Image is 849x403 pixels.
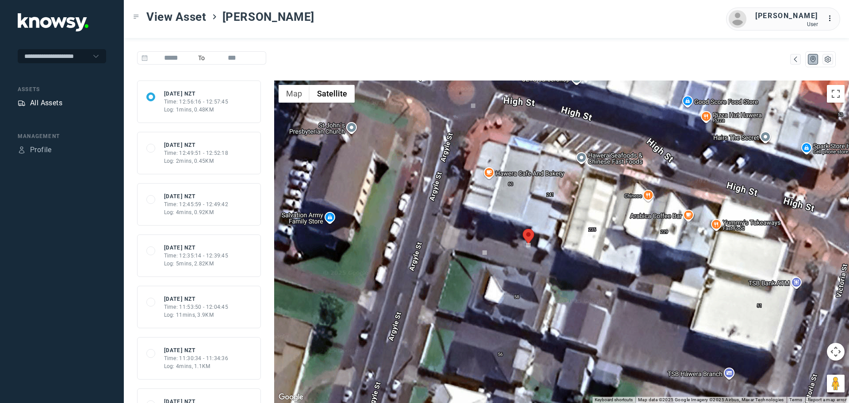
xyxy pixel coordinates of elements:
a: AssetsAll Assets [18,98,62,108]
a: ProfileProfile [18,145,52,155]
a: Open this area in Google Maps (opens a new window) [276,391,306,403]
button: Show street map [279,85,310,103]
div: Time: 12:56:16 - 12:57:45 [164,98,229,106]
div: [DATE] NZT [164,192,229,200]
div: [DATE] NZT [164,244,229,252]
div: [DATE] NZT [164,141,229,149]
div: List [824,55,832,63]
img: Application Logo [18,13,88,31]
span: View Asset [146,9,207,25]
div: Log: 1mins, 0.48KM [164,106,229,114]
tspan: ... [827,15,836,22]
div: [DATE] NZT [164,90,229,98]
div: Profile [18,146,26,154]
img: Google [276,391,306,403]
div: > [211,13,218,20]
div: Log: 4mins, 0.92KM [164,208,229,216]
div: [DATE] NZT [164,295,229,303]
button: Map camera controls [827,343,845,361]
button: Drag Pegman onto the map to open Street View [827,375,845,392]
div: Time: 11:30:34 - 11:34:36 [164,354,229,362]
span: Map data ©2025 Google Imagery ©2025 Airbus, Maxar Technologies [638,397,784,402]
div: Assets [18,85,106,93]
a: Terms [789,397,803,402]
div: Map [809,55,817,63]
div: Assets [18,99,26,107]
div: Log: 2mins, 0.45KM [164,157,229,165]
div: [DATE] NZT [164,346,229,354]
div: Profile [30,145,52,155]
div: Map [792,55,799,63]
button: Show satellite imagery [310,85,355,103]
a: Report a map error [808,397,846,402]
button: Keyboard shortcuts [595,397,633,403]
div: Time: 12:35:14 - 12:39:45 [164,252,229,260]
div: Time: 12:45:59 - 12:49:42 [164,200,229,208]
img: avatar.png [729,10,746,28]
div: Time: 11:53:50 - 12:04:45 [164,303,229,311]
div: Log: 5mins, 2.82KM [164,260,229,268]
div: : [827,13,838,24]
div: [PERSON_NAME] [755,11,818,21]
button: Toggle fullscreen view [827,85,845,103]
div: User [755,21,818,27]
div: All Assets [30,98,62,108]
div: Log: 4mins, 1.1KM [164,362,229,370]
div: Management [18,132,106,140]
div: Log: 11mins, 3.9KM [164,311,229,319]
div: Toggle Menu [133,14,139,20]
span: To [195,51,209,65]
div: Time: 12:49:51 - 12:52:18 [164,149,229,157]
span: [PERSON_NAME] [222,9,314,25]
div: : [827,13,838,25]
